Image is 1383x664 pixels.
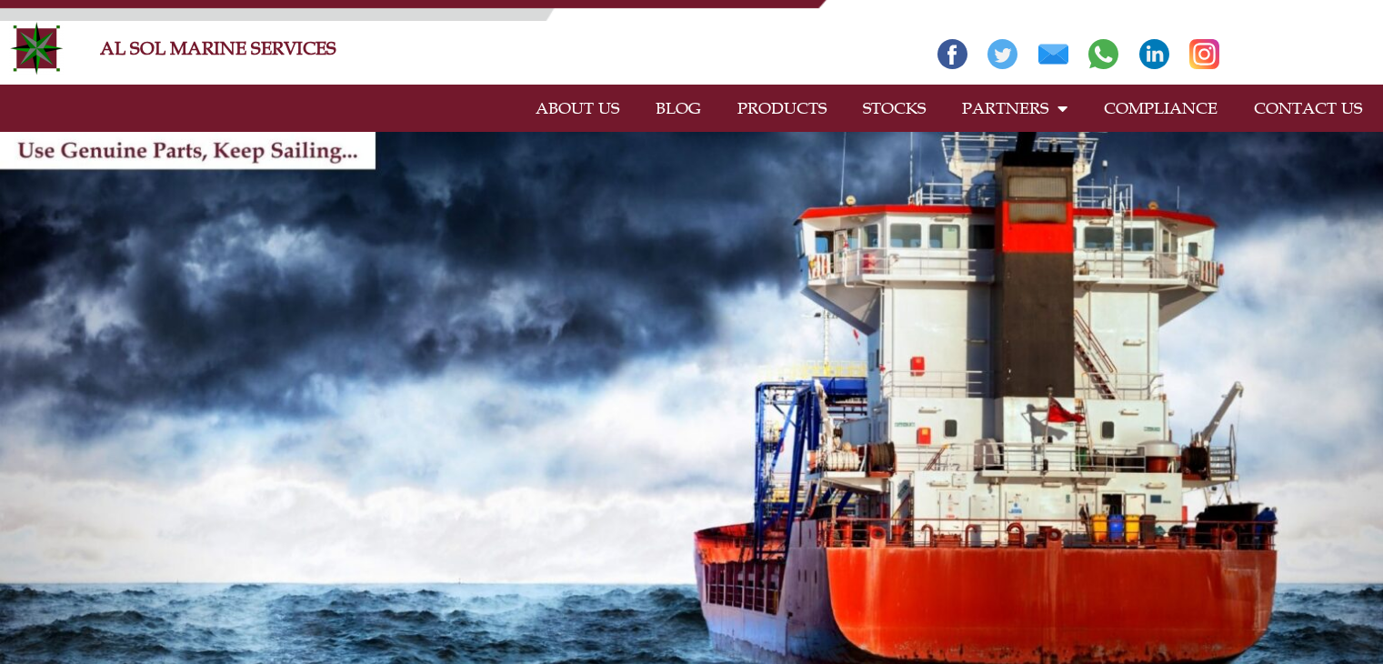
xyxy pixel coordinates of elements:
[1236,87,1380,129] a: CONTACT US
[1086,87,1236,129] a: COMPLIANCE
[517,87,637,129] a: ABOUT US
[845,87,944,129] a: STOCKS
[944,87,1086,129] a: PARTNERS
[100,37,336,59] a: AL SOL MARINE SERVICES
[637,87,719,129] a: BLOG
[719,87,845,129] a: PRODUCTS
[9,21,64,75] img: Alsolmarine-logo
